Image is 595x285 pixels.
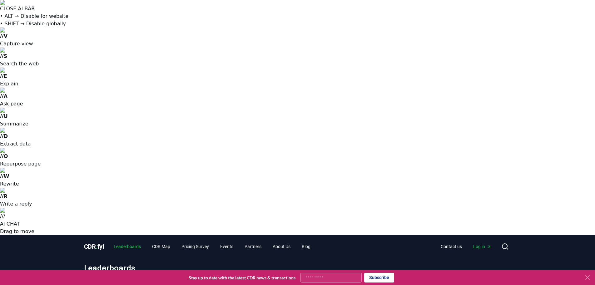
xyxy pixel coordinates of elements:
[468,241,496,252] a: Log in
[9,14,43,19] a: Supplier Metrics
[9,31,52,36] a: Percentage Delivered
[9,36,16,42] a: 0%
[473,243,491,250] span: Log in
[109,241,315,252] nav: Main
[96,243,97,250] span: .
[268,241,295,252] a: About Us
[147,241,175,252] a: CDR Map
[9,42,23,47] a: Orders
[436,241,467,252] a: Contact us
[84,242,104,251] a: CDR.fyi
[9,25,37,30] a: Vaulted Deep
[176,241,214,252] a: Pricing Survey
[9,8,34,13] a: Back to Top
[215,241,238,252] a: Events
[84,263,511,273] h1: Leaderboards
[436,241,496,252] nav: Main
[9,19,31,25] a: Total Sales
[240,241,266,252] a: Partners
[297,241,315,252] a: Blog
[2,3,91,8] div: Outline
[84,243,104,250] span: CDR fyi
[109,241,146,252] a: Leaderboards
